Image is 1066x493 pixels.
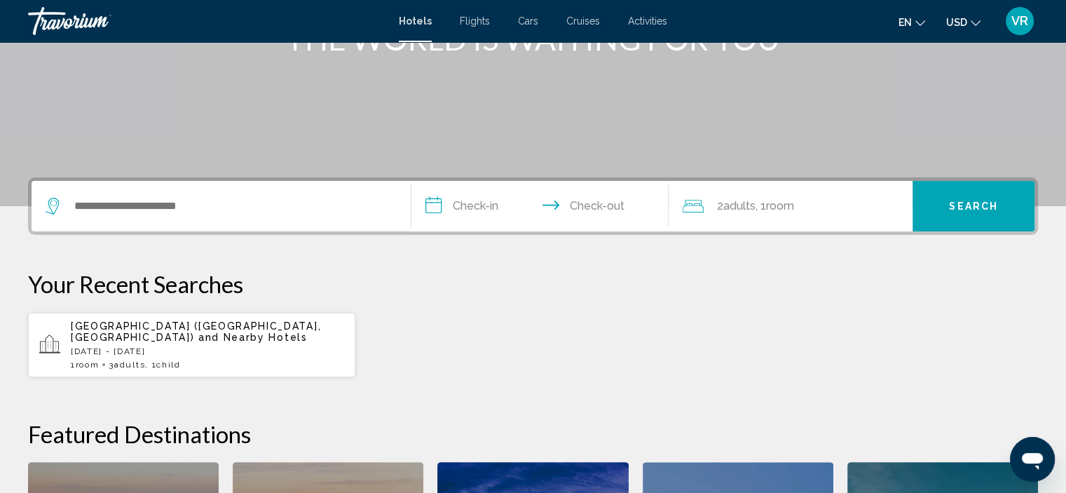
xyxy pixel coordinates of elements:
div: Search widget [32,181,1034,231]
button: [GEOGRAPHIC_DATA] ([GEOGRAPHIC_DATA], [GEOGRAPHIC_DATA]) and Nearby Hotels[DATE] - [DATE]1Room3Ad... [28,312,355,378]
button: Travelers: 2 adults, 0 children [669,181,913,231]
span: en [898,17,912,28]
a: Cruises [566,15,600,27]
a: Activities [628,15,667,27]
span: 3 [109,360,145,370]
span: Adults [114,360,145,370]
button: Change language [898,12,925,32]
button: User Menu [1002,6,1038,36]
span: Search [949,201,998,212]
span: Child [156,360,180,370]
span: and Nearby Hotels [198,332,308,343]
a: Hotels [399,15,432,27]
span: Adults [723,199,755,212]
span: USD [946,17,967,28]
span: , 1 [755,196,793,216]
button: Change currency [946,12,980,32]
p: Your Recent Searches [28,270,1038,298]
p: [DATE] - [DATE] [71,346,344,356]
a: Travorium [28,7,385,35]
span: 2 [716,196,755,216]
button: Check in and out dates [411,181,669,231]
a: Cars [518,15,538,27]
h2: Featured Destinations [28,420,1038,448]
span: Room [765,199,793,212]
span: 1 [71,360,99,370]
button: Search [913,181,1034,231]
span: VR [1011,14,1028,28]
iframe: Schaltfläche zum Öffnen des Messaging-Fensters [1010,437,1055,482]
a: Flights [460,15,490,27]
span: , 1 [145,360,180,370]
span: Room [76,360,100,370]
span: [GEOGRAPHIC_DATA] ([GEOGRAPHIC_DATA], [GEOGRAPHIC_DATA]) [71,320,321,343]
